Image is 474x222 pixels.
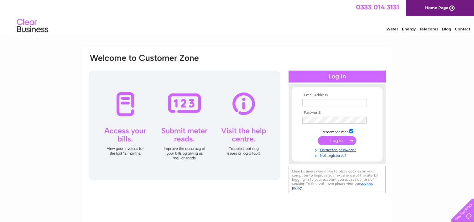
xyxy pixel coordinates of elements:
[318,136,356,145] input: Submit
[402,27,416,31] a: Energy
[289,166,386,193] div: Clear Business would like to place cookies on your computer to improve your experience of the sit...
[302,146,373,152] a: Forgotten password?
[302,152,373,158] a: Not registered?
[386,27,398,31] a: Water
[17,16,49,35] img: logo.png
[301,93,373,98] th: Email Address:
[356,3,399,11] a: 0333 014 3131
[455,27,470,31] a: Contact
[301,111,373,115] th: Password:
[301,128,373,135] td: Remember me?
[89,3,385,30] div: Clear Business is a trading name of Verastar Limited (registered in [GEOGRAPHIC_DATA] No. 3667643...
[419,27,438,31] a: Telecoms
[442,27,451,31] a: Blog
[292,181,373,190] a: cookies policy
